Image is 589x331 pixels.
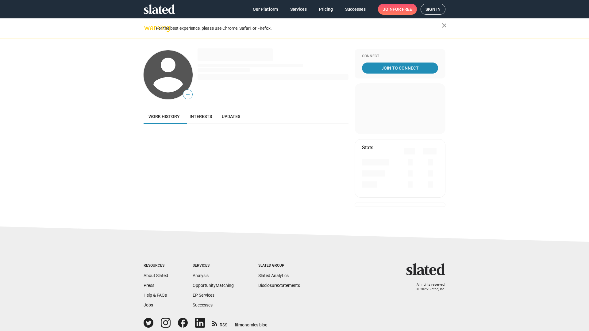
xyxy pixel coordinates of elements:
span: Work history [148,114,180,119]
a: OpportunityMatching [193,283,234,288]
span: for free [393,4,412,15]
a: Work history [144,109,185,124]
a: Slated Analytics [258,273,289,278]
p: All rights reserved. © 2025 Slated, Inc. [410,283,445,291]
span: Pricing [319,4,333,15]
a: RSS [212,318,227,328]
span: — [183,91,192,99]
mat-card-title: Stats [362,144,373,151]
div: Connect [362,54,438,59]
span: film [235,322,242,327]
a: Our Platform [248,4,283,15]
span: Updates [222,114,240,119]
a: About Slated [144,273,168,278]
a: Joinfor free [378,4,417,15]
a: DisclosureStatements [258,283,300,288]
span: Our Platform [253,4,278,15]
a: Help & FAQs [144,293,167,298]
div: Slated Group [258,263,300,268]
div: Services [193,263,234,268]
a: Interests [185,109,217,124]
a: Successes [193,302,213,307]
a: Press [144,283,154,288]
a: filmonomics blog [235,317,268,328]
span: Sign in [425,4,441,14]
span: Join To Connect [363,63,437,74]
a: Services [285,4,312,15]
span: Join [383,4,412,15]
a: Pricing [314,4,338,15]
div: Resources [144,263,168,268]
mat-icon: close [441,22,448,29]
a: Updates [217,109,245,124]
span: Successes [345,4,366,15]
mat-icon: warning [144,24,152,32]
a: Analysis [193,273,209,278]
a: Sign in [421,4,445,15]
span: Services [290,4,307,15]
a: EP Services [193,293,214,298]
a: Jobs [144,302,153,307]
span: Interests [190,114,212,119]
div: For the best experience, please use Chrome, Safari, or Firefox. [156,24,442,32]
a: Successes [340,4,371,15]
a: Join To Connect [362,63,438,74]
